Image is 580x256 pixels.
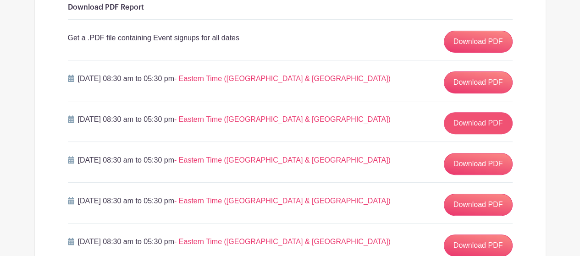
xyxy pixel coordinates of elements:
p: [DATE] 08:30 am to 05:30 pm [78,73,391,84]
a: Download PDF [444,194,513,216]
a: Download PDF [444,112,513,134]
a: Download PDF [444,31,513,53]
h6: Download PDF Report [68,3,513,12]
a: Download PDF [444,153,513,175]
p: Get a .PDF file containing Event signups for all dates [68,33,239,44]
span: - Eastern Time ([GEOGRAPHIC_DATA] & [GEOGRAPHIC_DATA]) [174,197,391,205]
span: - Eastern Time ([GEOGRAPHIC_DATA] & [GEOGRAPHIC_DATA]) [174,75,391,82]
span: - Eastern Time ([GEOGRAPHIC_DATA] & [GEOGRAPHIC_DATA]) [174,238,391,245]
span: - Eastern Time ([GEOGRAPHIC_DATA] & [GEOGRAPHIC_DATA]) [174,156,391,164]
a: Download PDF [444,71,513,93]
p: [DATE] 08:30 am to 05:30 pm [78,236,391,247]
p: [DATE] 08:30 am to 05:30 pm [78,114,391,125]
p: [DATE] 08:30 am to 05:30 pm [78,155,391,166]
p: [DATE] 08:30 am to 05:30 pm [78,196,391,207]
span: - Eastern Time ([GEOGRAPHIC_DATA] & [GEOGRAPHIC_DATA]) [174,115,391,123]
